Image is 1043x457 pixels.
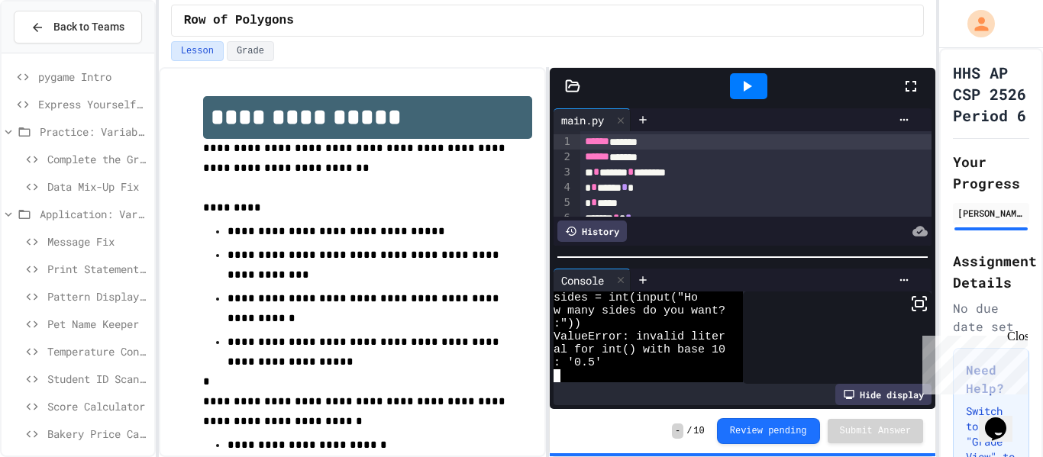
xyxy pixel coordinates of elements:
span: pygame Intro [38,69,148,85]
span: Temperature Converter [47,343,148,359]
span: Pet Name Keeper [47,316,148,332]
button: Grade [227,41,274,61]
span: Score Calculator [47,398,148,414]
span: Practice: Variables/Print [40,124,148,140]
span: Message Fix [47,233,148,249]
div: 2 [554,150,573,165]
iframe: chat widget [916,330,1028,394]
span: :")) [554,317,581,330]
span: sides = int(input("Ho [554,291,698,304]
span: Complete the Greeting [47,151,148,167]
span: Row of Polygons [184,11,294,30]
h1: HHS AP CSP 2526 Period 6 [953,62,1029,126]
div: Chat with us now!Close [6,6,105,97]
div: No due date set [953,299,1029,336]
span: : '0.5' [554,356,602,369]
h2: Assignment Details [953,250,1029,293]
span: ValueError: invalid liter [554,330,725,343]
div: Hide display [835,384,932,405]
div: [PERSON_NAME] [957,206,1025,220]
div: History [557,220,627,242]
span: Back to Teams [53,19,124,35]
div: 1 [554,134,573,150]
span: Application: Variables/Print [40,206,148,222]
span: w many sides do you want? [554,304,725,317]
button: Lesson [171,41,224,61]
div: 5 [554,195,573,211]
span: Submit Answer [840,425,912,437]
button: Back to Teams [14,11,142,43]
iframe: chat widget [979,396,1028,442]
span: Express Yourself in Python! [38,96,148,112]
span: / [686,425,692,437]
div: My Account [951,6,999,41]
span: Student ID Scanner [47,371,148,387]
span: Data Mix-Up Fix [47,179,148,195]
div: 3 [554,165,573,180]
span: 10 [693,425,704,437]
span: al for int() with base 10 [554,343,725,356]
div: Console [554,272,612,288]
div: main.py [554,108,631,131]
span: Print Statement Repair [47,261,148,277]
button: Review pending [717,418,820,444]
button: Submit Answer [828,419,924,443]
div: 4 [554,180,573,195]
div: 6 [554,211,573,226]
span: Bakery Price Calculator [47,426,148,442]
div: Console [554,269,631,291]
span: Pattern Display Challenge [47,288,148,304]
h2: Your Progress [953,151,1029,194]
span: - [672,423,683,439]
div: main.py [554,112,612,128]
